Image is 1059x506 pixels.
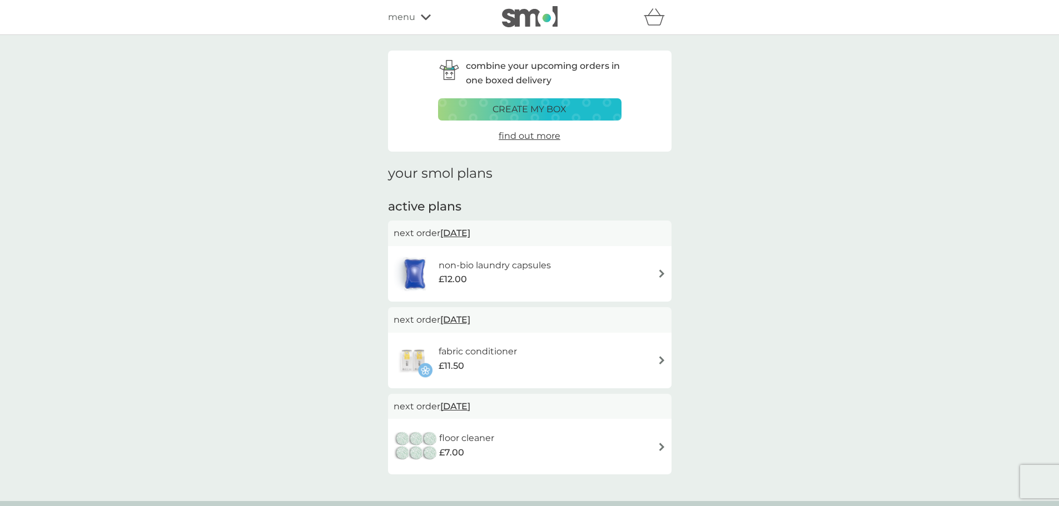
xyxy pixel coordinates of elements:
[394,399,666,414] p: next order
[440,395,470,417] span: [DATE]
[499,129,560,143] a: find out more
[658,356,666,364] img: arrow right
[438,98,622,121] button: create my box
[439,258,551,273] h6: non-bio laundry capsules
[440,222,470,244] span: [DATE]
[439,431,494,445] h6: floor cleaner
[394,226,666,241] p: next order
[394,427,439,466] img: floor cleaner
[493,102,566,117] p: create my box
[439,445,464,460] span: £7.00
[394,254,436,293] img: non-bio laundry capsules
[658,443,666,451] img: arrow right
[394,313,666,327] p: next order
[388,10,415,24] span: menu
[439,344,517,359] h6: fabric conditioner
[499,131,560,141] span: find out more
[644,6,672,28] div: basket
[466,59,622,87] p: combine your upcoming orders in one boxed delivery
[439,272,467,287] span: £12.00
[502,6,558,27] img: smol
[439,359,464,373] span: £11.50
[388,198,672,216] h2: active plans
[394,341,432,380] img: fabric conditioner
[440,309,470,330] span: [DATE]
[658,269,666,278] img: arrow right
[388,166,672,182] h1: your smol plans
